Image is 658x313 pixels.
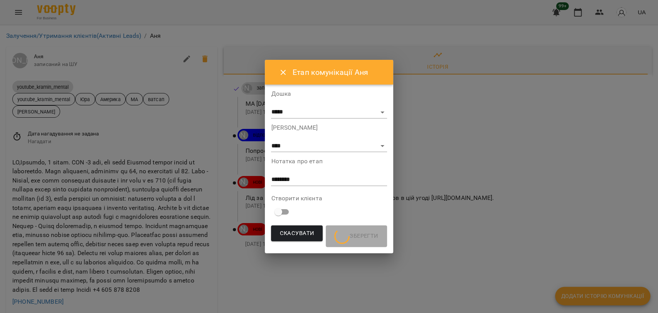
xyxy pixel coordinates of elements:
[271,125,387,131] label: [PERSON_NAME]
[271,195,387,201] label: Створити клієнта
[293,66,384,78] h6: Етап комунікації Аня
[271,225,323,242] button: Скасувати
[274,63,293,82] button: Close
[271,91,387,97] label: Дошка
[271,158,387,164] label: Нотатка про етап
[279,228,314,239] span: Скасувати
